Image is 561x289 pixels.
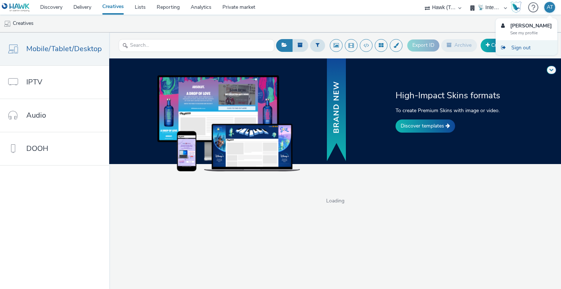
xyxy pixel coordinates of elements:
[511,1,522,13] img: Hawk Academy
[511,1,524,13] a: Hawk Academy
[547,2,553,13] div: AT
[396,119,455,133] a: Discover templates
[396,90,505,101] h2: High-Impact Skins formats
[26,43,102,54] span: Mobile/Tablet/Desktop
[4,20,11,27] img: mobile
[396,107,505,114] p: To create Premium Skins with image or video.
[26,77,42,87] span: IPTV
[407,39,439,51] button: Export ID
[119,39,274,52] input: Search...
[510,22,552,29] strong: [PERSON_NAME]
[481,39,515,52] a: Creative
[109,197,561,205] span: Loading
[510,30,552,36] div: See my profile
[325,57,347,163] img: banner with new text
[441,39,477,52] button: Archive
[511,44,531,52] div: Sign out
[26,143,48,154] span: DOOH
[26,110,46,121] span: Audio
[2,3,30,12] img: undefined Logo
[496,18,557,40] a: [PERSON_NAME]See my profile
[157,75,300,171] img: example of skins on dekstop, tablet and mobile devices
